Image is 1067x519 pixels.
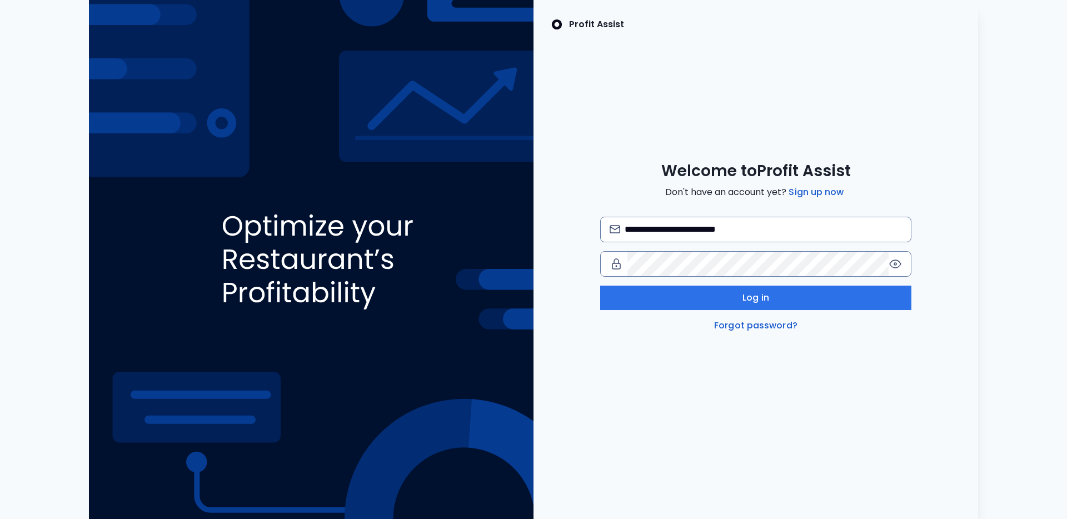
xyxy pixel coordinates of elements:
[665,186,846,199] span: Don't have an account yet?
[786,186,846,199] a: Sign up now
[712,319,800,332] a: Forgot password?
[600,286,911,310] button: Log in
[742,291,769,305] span: Log in
[569,18,624,31] p: Profit Assist
[661,161,851,181] span: Welcome to Profit Assist
[610,225,620,233] img: email
[551,18,562,31] img: SpotOn Logo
